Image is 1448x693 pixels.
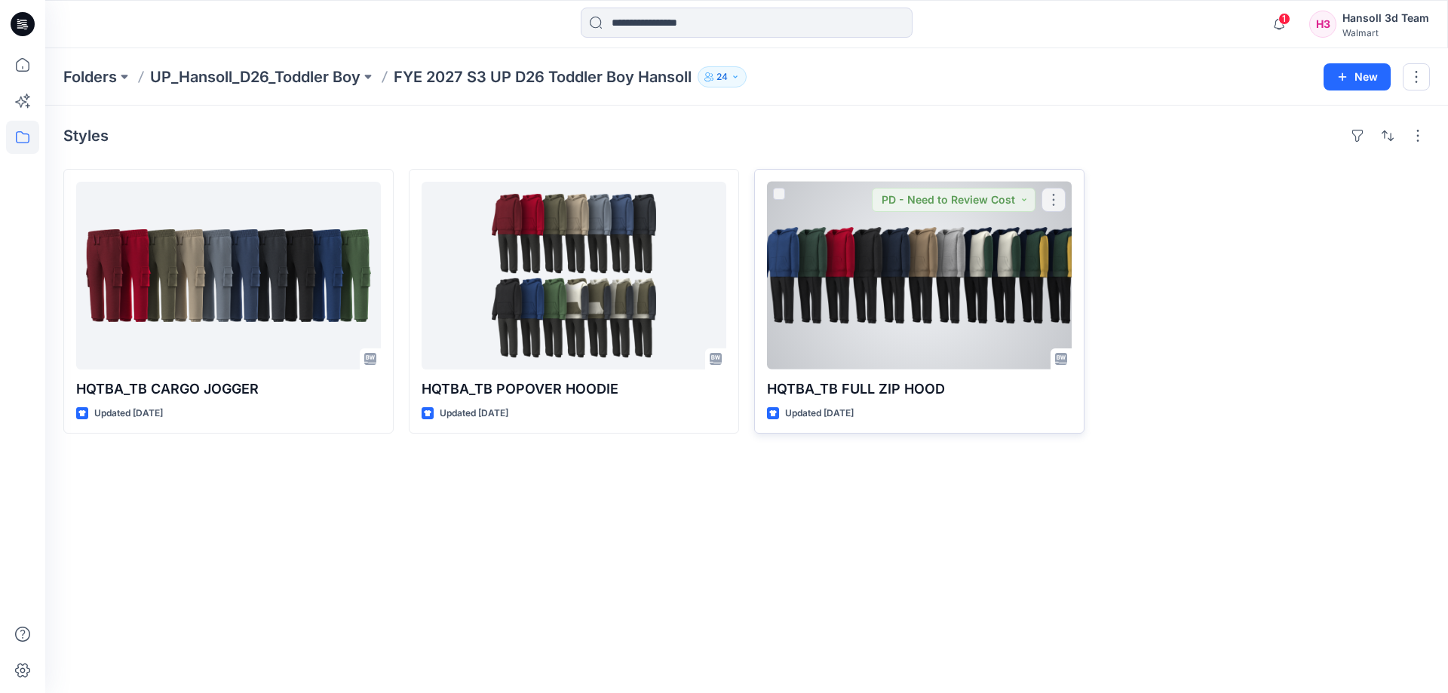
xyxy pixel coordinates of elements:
p: HQTBA_TB CARGO JOGGER [76,379,381,400]
p: Updated [DATE] [440,406,508,422]
p: Updated [DATE] [785,406,854,422]
p: FYE 2027 S3 UP D26 Toddler Boy Hansoll [394,66,692,87]
div: Walmart [1342,27,1429,38]
h4: Styles [63,127,109,145]
button: New [1324,63,1391,90]
p: Updated [DATE] [94,406,163,422]
p: HQTBA_TB FULL ZIP HOOD [767,379,1072,400]
p: HQTBA_TB POPOVER HOODIE [422,379,726,400]
a: Folders [63,66,117,87]
button: 24 [698,66,747,87]
a: HQTBA_TB CARGO JOGGER [76,182,381,369]
span: 1 [1278,13,1290,25]
a: HQTBA_TB POPOVER HOODIE [422,182,726,369]
a: UP_Hansoll_D26_Toddler Boy [150,66,360,87]
div: Hansoll 3d Team [1342,9,1429,27]
div: H3 [1309,11,1336,38]
a: HQTBA_TB FULL ZIP HOOD [767,182,1072,369]
p: 24 [716,69,728,85]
